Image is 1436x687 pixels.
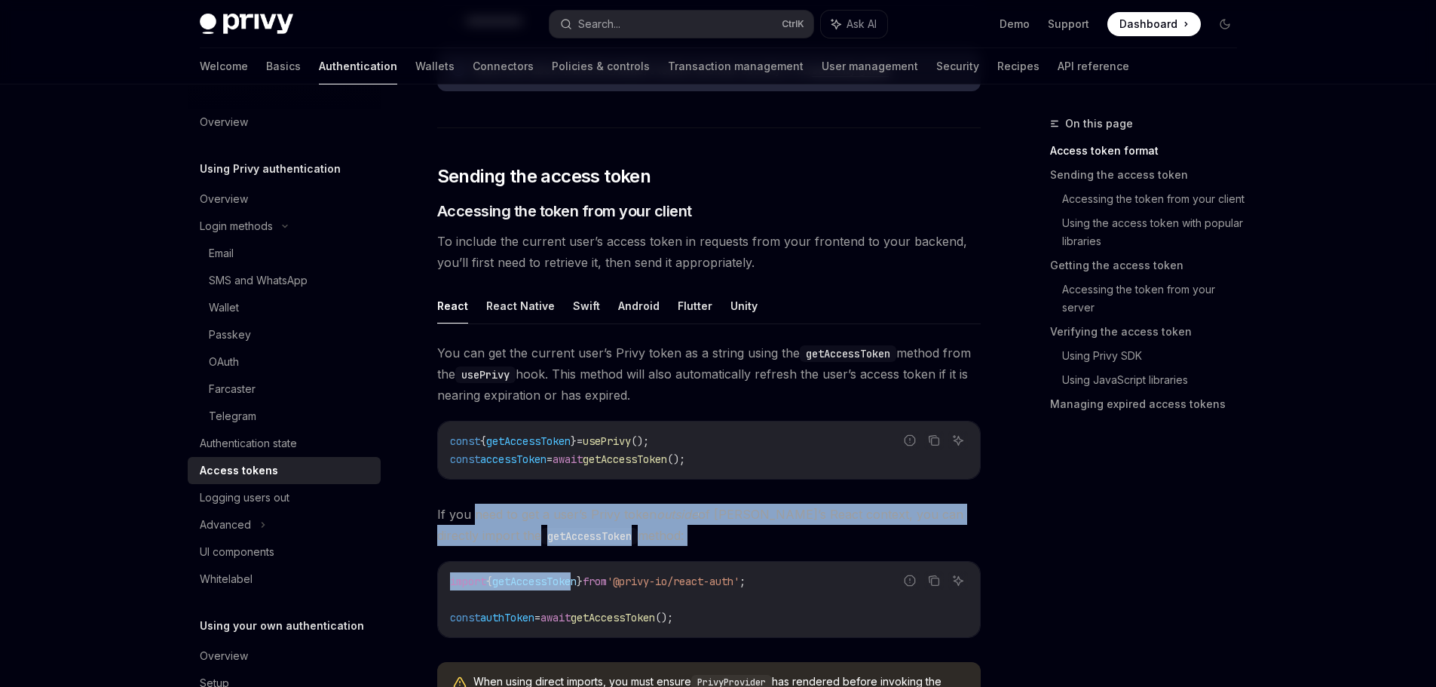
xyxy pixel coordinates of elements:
a: Getting the access token [1050,253,1249,278]
div: Passkey [209,326,251,344]
a: Whitelabel [188,566,381,593]
button: Toggle dark mode [1213,12,1237,36]
div: Access tokens [200,462,278,480]
div: Advanced [200,516,251,534]
a: Access token format [1050,139,1249,163]
span: getAccessToken [492,575,577,588]
span: authToken [480,611,534,624]
button: React Native [486,288,555,324]
a: Overview [188,109,381,136]
button: Search...CtrlK [550,11,813,38]
button: Ask AI [948,571,968,590]
a: Telegram [188,403,381,430]
span: Dashboard [1119,17,1177,32]
a: Transaction management [668,48,804,84]
span: = [534,611,540,624]
span: usePrivy [583,434,631,448]
a: User management [822,48,918,84]
a: Managing expired access tokens [1050,392,1249,416]
code: getAccessToken [800,345,896,362]
code: getAccessToken [541,528,638,544]
a: Dashboard [1107,12,1201,36]
a: Wallet [188,294,381,321]
span: import [450,575,486,588]
a: Recipes [997,48,1039,84]
a: SMS and WhatsApp [188,267,381,294]
span: const [450,434,480,448]
span: getAccessToken [571,611,655,624]
a: Passkey [188,321,381,348]
a: Demo [1000,17,1030,32]
div: Overview [200,647,248,665]
code: usePrivy [455,367,516,383]
span: '@privy-io/react-auth' [607,575,739,588]
a: Wallets [415,48,455,84]
span: getAccessToken [583,452,667,466]
em: outside [657,507,698,522]
span: const [450,611,480,624]
a: Sending the access token [1050,163,1249,187]
div: Search... [578,15,620,33]
h5: Using your own authentication [200,617,364,635]
button: Ask AI [821,11,887,38]
button: Report incorrect code [900,571,920,590]
span: await [553,452,583,466]
span: Accessing the token from your client [437,201,692,222]
button: React [437,288,468,324]
span: await [540,611,571,624]
div: Login methods [200,217,273,235]
button: Flutter [678,288,712,324]
a: Overview [188,186,381,213]
button: Copy the contents from the code block [924,571,944,590]
a: Authentication state [188,430,381,457]
span: (); [667,452,685,466]
span: Ctrl K [782,18,804,30]
span: accessToken [480,452,547,466]
a: Email [188,240,381,267]
a: Accessing the token from your client [1062,187,1249,211]
a: Using JavaScript libraries [1062,368,1249,392]
span: from [583,575,607,588]
a: Policies & controls [552,48,650,84]
a: Overview [188,643,381,670]
div: Overview [200,190,248,208]
a: Support [1048,17,1089,32]
div: Farcaster [209,380,256,398]
div: Logging users out [200,489,289,507]
div: Whitelabel [200,570,253,588]
button: Copy the contents from the code block [924,431,944,450]
div: Email [209,244,234,262]
a: Farcaster [188,376,381,403]
a: Connectors [473,48,534,84]
a: API reference [1058,48,1129,84]
a: Authentication [319,48,397,84]
span: You can get the current user’s Privy token as a string using the method from the hook. This metho... [437,342,981,406]
h5: Using Privy authentication [200,160,341,178]
button: Ask AI [948,431,968,450]
a: Using the access token with popular libraries [1062,211,1249,253]
span: } [571,434,577,448]
a: Basics [266,48,301,84]
span: = [577,434,583,448]
span: If you need to get a user’s Privy token of [PERSON_NAME]’s React context, you can directly import... [437,504,981,546]
span: } [577,575,583,588]
span: Ask AI [847,17,877,32]
span: (); [655,611,673,624]
span: On this page [1065,115,1133,133]
div: UI components [200,543,274,561]
div: Telegram [209,407,256,425]
img: dark logo [200,14,293,35]
a: Welcome [200,48,248,84]
a: OAuth [188,348,381,376]
a: Accessing the token from your server [1062,278,1249,320]
span: (); [631,434,649,448]
a: UI components [188,538,381,566]
a: Access tokens [188,457,381,484]
span: = [547,452,553,466]
span: { [486,575,492,588]
button: Report incorrect code [900,431,920,450]
span: To include the current user’s access token in requests from your frontend to your backend, you’ll... [437,231,981,273]
a: Verifying the access token [1050,320,1249,344]
a: Logging users out [188,484,381,511]
div: Wallet [209,299,239,317]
